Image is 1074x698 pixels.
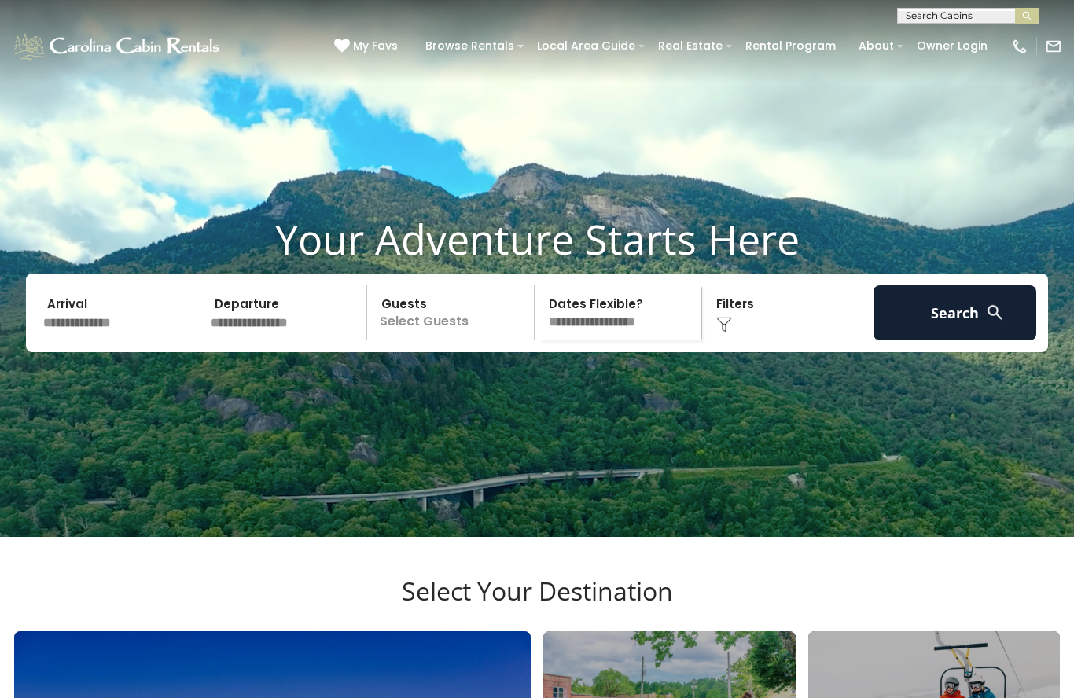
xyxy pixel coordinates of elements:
span: My Favs [353,38,398,54]
img: mail-regular-white.png [1045,38,1062,55]
h3: Select Your Destination [12,576,1062,631]
p: Select Guests [372,285,534,340]
h1: Your Adventure Starts Here [12,215,1062,263]
img: White-1-1-2.png [12,31,224,62]
a: About [851,34,902,58]
a: Rental Program [737,34,844,58]
a: Local Area Guide [529,34,643,58]
a: My Favs [334,38,402,55]
img: filter--v1.png [716,317,732,332]
img: phone-regular-white.png [1011,38,1028,55]
a: Browse Rentals [417,34,522,58]
a: Real Estate [650,34,730,58]
img: search-regular-white.png [985,303,1005,322]
a: Owner Login [909,34,995,58]
button: Search [874,285,1036,340]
